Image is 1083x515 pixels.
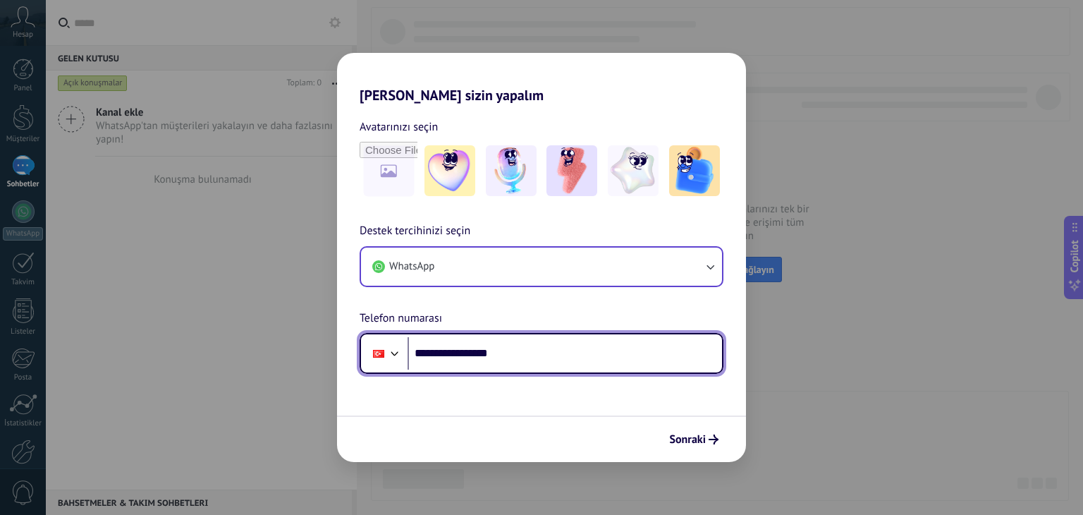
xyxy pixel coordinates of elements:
span: Avatarınızı seçin [360,118,438,136]
img: -4.jpeg [608,145,659,196]
img: -3.jpeg [546,145,597,196]
span: Destek tercihinizi seçin [360,222,470,241]
img: -1.jpeg [424,145,475,196]
button: Sonraki [663,428,725,452]
span: WhatsApp [389,260,434,274]
img: -2.jpeg [486,145,537,196]
div: Turkey: + 90 [365,339,392,368]
span: Sonraki [669,435,706,444]
button: WhatsApp [361,248,722,286]
h2: [PERSON_NAME] sizin yapalım [337,53,746,104]
span: Telefon numarası [360,310,442,328]
img: -5.jpeg [669,145,720,196]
